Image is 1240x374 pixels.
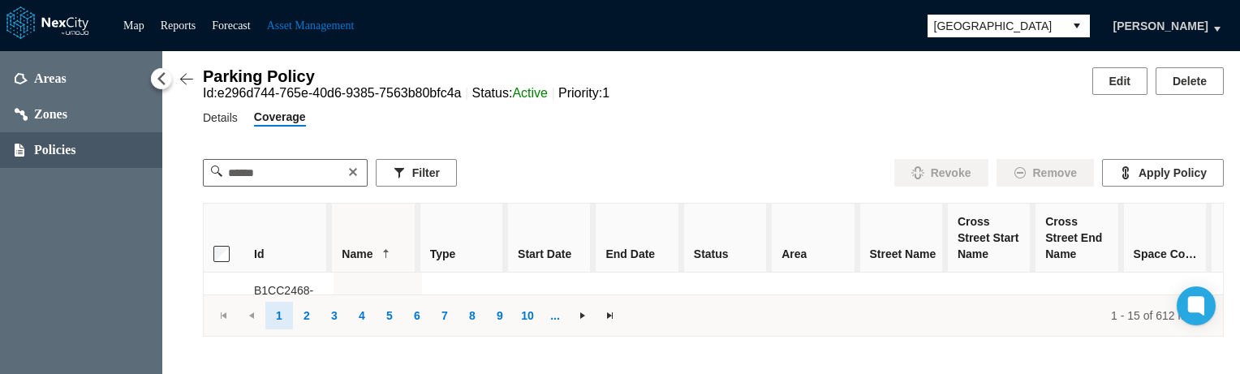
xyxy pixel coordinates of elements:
[1156,67,1224,95] button: Delete
[1092,67,1147,95] button: Edit
[486,302,514,329] a: undefined 9
[321,302,348,329] a: undefined 3
[958,213,1026,262] span: Cross Street Start Name
[541,302,569,329] a: ...
[179,71,195,88] img: Back
[778,273,868,358] td: N/A
[431,302,459,329] a: undefined 7
[1134,273,1223,358] td: 6
[34,142,76,158] span: Policies
[348,302,376,329] a: undefined 4
[254,109,306,125] span: Coverage
[34,71,67,87] span: Areas
[342,246,372,262] span: Name
[472,86,558,100] span: Status :
[15,144,24,157] img: policies.svg
[511,273,601,358] td: [DATE] 04:26 AM
[635,307,1205,324] div: 1 - 15 of 612 items
[870,246,936,262] span: Street Name
[265,302,293,329] a: undefined 1
[1134,246,1202,262] span: Space Count
[1045,213,1113,262] span: Cross Street End Name
[203,109,238,127] span: Details
[376,159,457,187] button: Filter
[15,108,28,121] img: zones.svg
[412,165,440,181] span: Filter
[1113,18,1208,34] span: [PERSON_NAME]
[34,106,67,123] span: Zones
[422,273,511,358] td: Parking
[558,86,609,100] span: Priority : 1
[1064,15,1090,37] button: select
[1102,159,1224,187] button: Apply Policy
[293,302,321,329] a: undefined 2
[867,273,956,358] td: S FOUR MILE RUN DR
[430,246,456,262] span: Type
[512,86,548,100] span: Active
[956,273,1045,358] td: N/A
[203,86,472,100] span: Id : e296d744-765e-40d6-9385-7563b80bfc4a
[212,19,250,32] a: Forecast
[203,67,609,86] div: Parking Policy
[934,18,1057,34] span: [GEOGRAPHIC_DATA]
[376,302,403,329] a: undefined 5
[1139,165,1207,181] span: Apply Policy
[459,302,486,329] a: undefined 8
[123,19,144,32] a: Map
[518,246,571,262] span: Start Date
[15,73,28,84] img: areas.svg
[781,246,807,262] span: Area
[605,246,655,262] span: End Date
[1045,273,1135,358] td: N/A
[601,273,690,358] td: N/A
[569,302,596,329] a: Go to the next page
[1173,73,1207,89] span: Delete
[254,246,264,262] span: Id
[514,302,541,329] a: undefined 10
[1096,12,1225,40] button: [PERSON_NAME]
[267,19,355,32] a: Asset Management
[694,246,729,262] span: Status
[254,282,324,347] div: B1CC2468-A895-47E3-88D3-A66257E6A8D3
[596,302,624,329] a: Go to the last page
[1109,73,1130,89] span: Edit
[161,19,196,32] a: Reports
[403,302,431,329] a: undefined 6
